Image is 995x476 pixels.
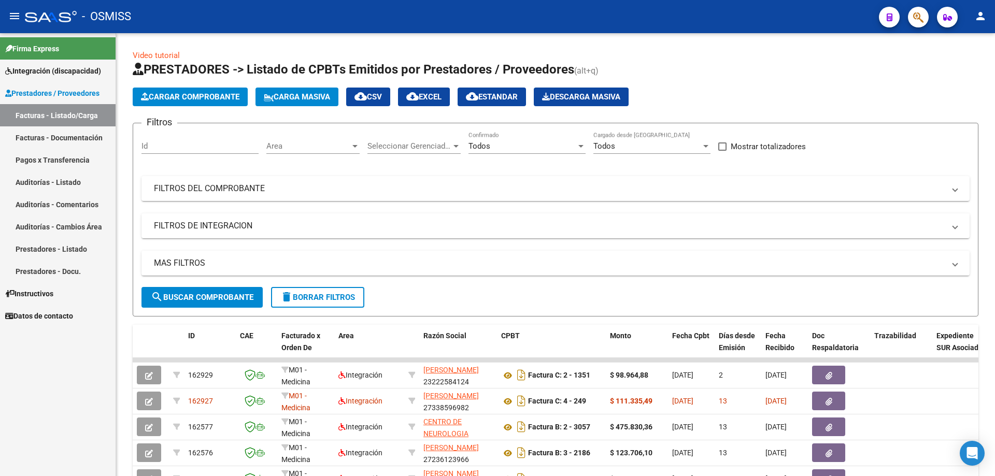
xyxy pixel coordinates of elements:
datatable-header-cell: Expediente SUR Asociado [932,325,989,370]
span: [PERSON_NAME] [423,443,479,452]
strong: $ 123.706,10 [610,449,652,457]
datatable-header-cell: Monto [606,325,668,370]
datatable-header-cell: Fecha Recibido [761,325,808,370]
span: Buscar Comprobante [151,293,253,302]
span: 13 [719,397,727,405]
span: M01 - Medicina Esencial [281,443,310,475]
mat-expansion-panel-header: FILTROS DEL COMPROBANTE [141,176,970,201]
span: Fecha Recibido [765,331,794,352]
span: 162577 [188,423,213,431]
span: Seleccionar Gerenciador [367,141,451,151]
span: 13 [719,423,727,431]
span: 162576 [188,449,213,457]
span: Borrar Filtros [280,293,355,302]
i: Descargar documento [515,393,528,409]
button: Cargar Comprobante [133,88,248,106]
button: Descarga Masiva [534,88,629,106]
span: 162929 [188,371,213,379]
span: [DATE] [672,397,693,405]
mat-icon: cloud_download [406,90,419,103]
span: Monto [610,331,631,340]
span: Trazabilidad [874,331,916,340]
span: [PERSON_NAME] [423,392,479,400]
div: 23222584124 [423,364,493,386]
button: Estandar [458,88,526,106]
button: Borrar Filtros [271,287,364,308]
app-download-masive: Descarga masiva de comprobantes (adjuntos) [534,88,629,106]
strong: Factura B: 2 - 3057 [528,423,590,431]
div: Open Intercom Messenger [960,441,985,466]
span: Integración [338,423,382,431]
span: M01 - Medicina Esencial [281,417,310,450]
span: Descarga Masiva [542,92,620,102]
span: CAE [240,331,253,340]
span: (alt+q) [574,66,599,76]
mat-icon: delete [280,291,293,303]
mat-icon: menu [8,10,21,22]
span: ID [188,331,195,340]
span: CSV [354,92,382,102]
mat-expansion-panel-header: FILTROS DE INTEGRACION [141,213,970,238]
span: Integración [338,397,382,405]
span: [DATE] [672,449,693,457]
div: 33714782709 [423,416,493,438]
span: CENTRO DE NEUROLOGIA ROSARIO S.R.L. [423,417,475,450]
span: 2 [719,371,723,379]
datatable-header-cell: Facturado x Orden De [277,325,334,370]
span: Prestadores / Proveedores [5,88,99,99]
strong: Factura B: 3 - 2186 [528,449,590,457]
strong: Factura C: 4 - 249 [528,397,586,406]
span: 13 [719,449,727,457]
strong: $ 475.830,36 [610,423,652,431]
datatable-header-cell: Doc Respaldatoria [808,325,870,370]
span: Expediente SUR Asociado [936,331,983,352]
span: Facturado x Orden De [281,331,320,352]
span: Mostrar totalizadores [731,140,806,153]
span: CPBT [501,331,520,340]
mat-icon: cloud_download [354,90,367,103]
i: Descargar documento [515,419,528,435]
datatable-header-cell: CPBT [497,325,606,370]
div: 27338596982 [423,390,493,412]
span: Fecha Cpbt [672,331,709,340]
span: [DATE] [672,371,693,379]
span: Integración [338,449,382,457]
span: Todos [468,141,490,151]
span: Firma Express [5,43,59,54]
span: Instructivos [5,288,53,299]
button: EXCEL [398,88,450,106]
span: EXCEL [406,92,442,102]
datatable-header-cell: CAE [236,325,277,370]
strong: Factura C: 2 - 1351 [528,371,590,380]
span: Integración [338,371,382,379]
span: Razón Social [423,331,466,340]
button: CSV [346,88,390,106]
span: Estandar [466,92,518,102]
mat-expansion-panel-header: MAS FILTROS [141,251,970,276]
mat-panel-title: FILTROS DEL COMPROBANTE [154,183,945,194]
div: 27236123966 [423,442,493,464]
span: Area [338,331,354,340]
span: [DATE] [765,371,787,379]
mat-icon: person [974,10,987,22]
mat-panel-title: MAS FILTROS [154,257,945,269]
strong: $ 111.335,49 [610,397,652,405]
button: Carga Masiva [255,88,338,106]
i: Descargar documento [515,444,528,461]
h3: Filtros [141,115,177,129]
datatable-header-cell: Fecha Cpbt [668,325,715,370]
datatable-header-cell: Area [334,325,404,370]
span: Integración (discapacidad) [5,65,101,77]
mat-icon: cloud_download [466,90,478,103]
span: Cargar Comprobante [141,92,239,102]
i: Descargar documento [515,367,528,383]
button: Buscar Comprobante [141,287,263,308]
span: Carga Masiva [264,92,330,102]
span: Doc Respaldatoria [812,331,859,352]
mat-panel-title: FILTROS DE INTEGRACION [154,220,945,232]
strong: $ 98.964,88 [610,371,648,379]
datatable-header-cell: Razón Social [419,325,497,370]
span: Todos [593,141,615,151]
span: [DATE] [765,423,787,431]
span: [PERSON_NAME] [423,366,479,374]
